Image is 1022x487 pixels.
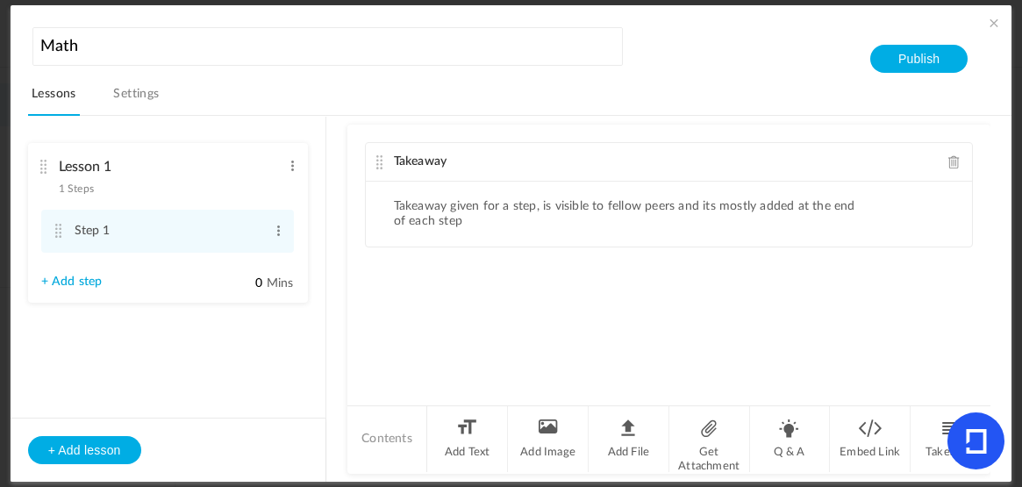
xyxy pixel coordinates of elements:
li: Add File [589,406,669,472]
li: Q & A [750,406,831,472]
span: Mins [267,277,294,290]
li: Takeaway given for a step, is visible to fellow peers and its mostly added at the end of each step [394,199,866,229]
li: Embed Link [830,406,911,472]
li: Contents [347,406,428,472]
li: Add Text [427,406,508,472]
li: Get Attachment [669,406,750,472]
button: Publish [870,45,968,73]
li: Takeaway [911,406,990,472]
input: Mins [219,276,263,292]
span: Takeaway [394,155,447,168]
li: Add Image [508,406,589,472]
